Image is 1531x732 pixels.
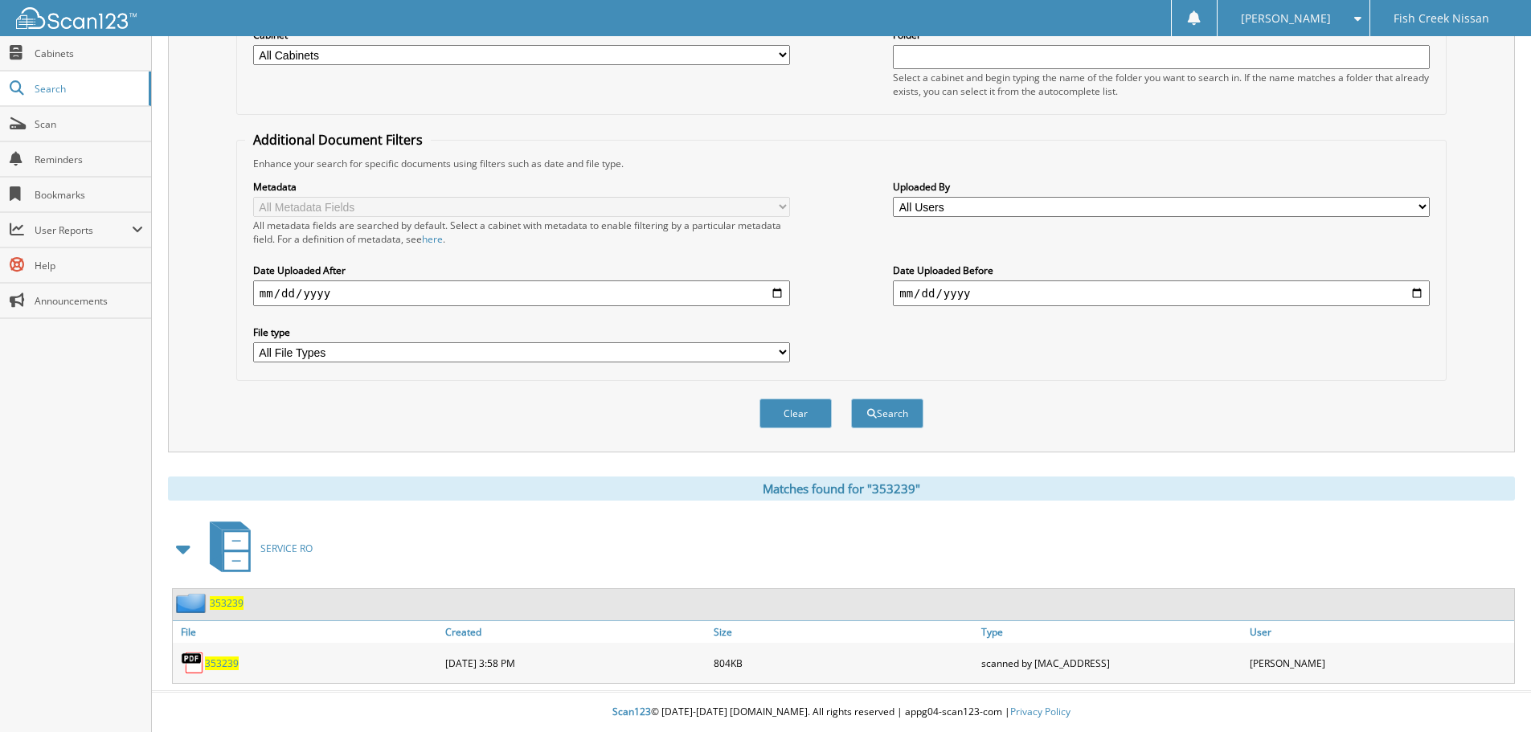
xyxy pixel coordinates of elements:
div: © [DATE]-[DATE] [DOMAIN_NAME]. All rights reserved | appg04-scan123-com | [152,693,1531,732]
input: end [893,280,1430,306]
div: [DATE] 3:58 PM [441,647,710,679]
label: Date Uploaded After [253,264,790,277]
span: Bookmarks [35,188,143,202]
legend: Additional Document Filters [245,131,431,149]
div: All metadata fields are searched by default. Select a cabinet with metadata to enable filtering b... [253,219,790,246]
div: Select a cabinet and begin typing the name of the folder you want to search in. If the name match... [893,71,1430,98]
span: Cabinets [35,47,143,60]
a: SERVICE RO [200,517,313,580]
div: [PERSON_NAME] [1246,647,1514,679]
span: Scan [35,117,143,131]
span: SERVICE RO [260,542,313,555]
button: Clear [759,399,832,428]
span: User Reports [35,223,132,237]
label: Uploaded By [893,180,1430,194]
span: Fish Creek Nissan [1394,14,1489,23]
a: 353239 [205,656,239,670]
a: User [1246,621,1514,643]
div: Matches found for "353239" [168,476,1515,501]
a: here [422,232,443,246]
span: [PERSON_NAME] [1241,14,1331,23]
img: folder2.png [176,593,210,613]
img: PDF.png [181,651,205,675]
span: Announcements [35,294,143,308]
img: scan123-logo-white.svg [16,7,137,29]
span: Help [35,259,143,272]
div: 804KB [710,647,978,679]
a: Type [977,621,1246,643]
a: 353239 [210,596,244,610]
a: Privacy Policy [1010,705,1070,718]
div: Enhance your search for specific documents using filters such as date and file type. [245,157,1438,170]
div: scanned by [MAC_ADDRESS] [977,647,1246,679]
label: Metadata [253,180,790,194]
label: Date Uploaded Before [893,264,1430,277]
button: Search [851,399,923,428]
a: File [173,621,441,643]
a: Created [441,621,710,643]
input: start [253,280,790,306]
span: Scan123 [612,705,651,718]
span: Search [35,82,141,96]
label: File type [253,325,790,339]
a: Size [710,621,978,643]
span: Reminders [35,153,143,166]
